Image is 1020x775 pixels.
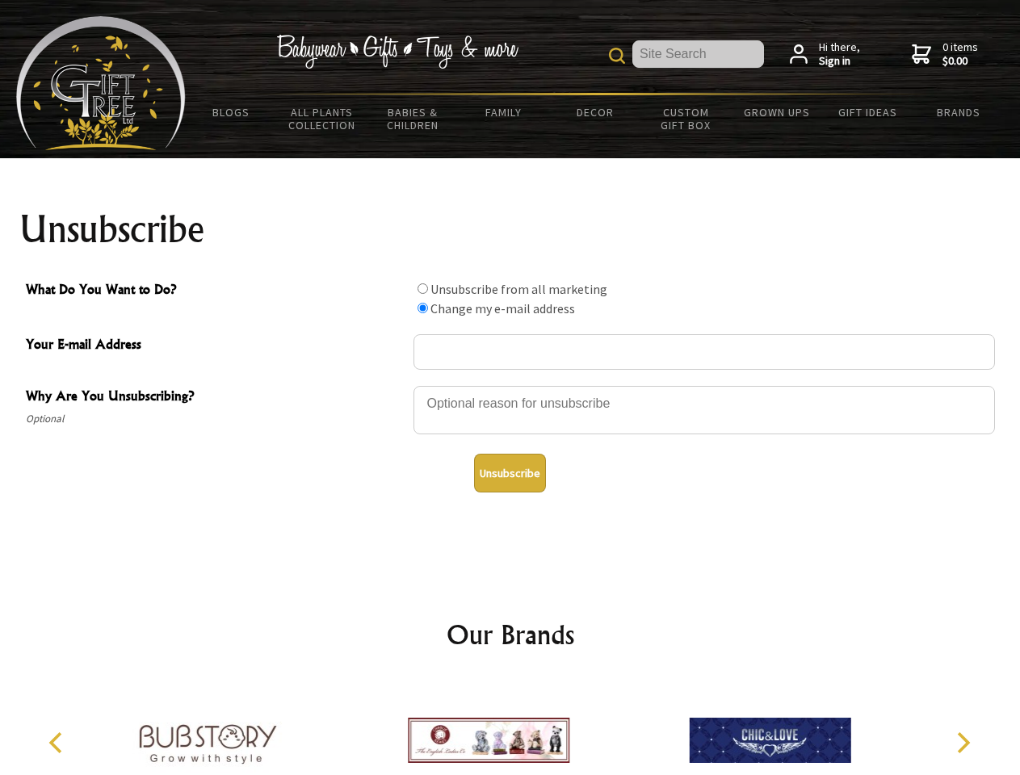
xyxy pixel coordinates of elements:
a: Gift Ideas [822,95,913,129]
span: What Do You Want to Do? [26,279,405,303]
a: Custom Gift Box [640,95,732,142]
input: Your E-mail Address [413,334,995,370]
img: product search [609,48,625,64]
button: Unsubscribe [474,454,546,492]
a: Family [459,95,550,129]
input: What Do You Want to Do? [418,283,428,294]
a: 0 items$0.00 [912,40,978,69]
textarea: Why Are You Unsubscribing? [413,386,995,434]
span: Your E-mail Address [26,334,405,358]
a: BLOGS [186,95,277,129]
a: Grown Ups [731,95,822,129]
span: Why Are You Unsubscribing? [26,386,405,409]
input: What Do You Want to Do? [418,303,428,313]
label: Change my e-mail address [430,300,575,316]
a: Brands [913,95,1005,129]
label: Unsubscribe from all marketing [430,281,607,297]
span: 0 items [942,40,978,69]
a: All Plants Collection [277,95,368,142]
span: Hi there, [819,40,860,69]
a: Hi there,Sign in [790,40,860,69]
strong: $0.00 [942,54,978,69]
button: Previous [40,725,76,760]
img: Babywear - Gifts - Toys & more [276,35,518,69]
a: Babies & Children [367,95,459,142]
h2: Our Brands [32,615,989,654]
h1: Unsubscribe [19,210,1001,249]
button: Next [945,725,980,760]
input: Site Search [632,40,764,68]
strong: Sign in [819,54,860,69]
span: Optional [26,409,405,429]
img: Babyware - Gifts - Toys and more... [16,16,186,150]
a: Decor [549,95,640,129]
